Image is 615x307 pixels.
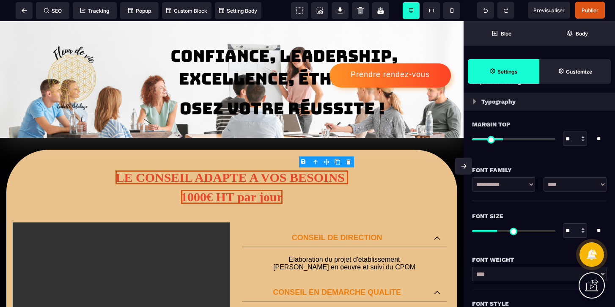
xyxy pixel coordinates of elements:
[501,30,511,37] strong: Bloc
[80,8,109,14] span: Tracking
[481,96,516,107] p: Typography
[166,8,207,14] span: Custom Block
[528,2,570,19] span: Preview
[219,8,257,14] span: Setting Body
[533,7,565,14] span: Previsualiser
[566,69,592,75] strong: Customize
[576,30,588,37] strong: Body
[291,2,308,19] span: View components
[497,69,518,75] strong: Settings
[311,2,328,19] span: Screenshot
[472,165,607,175] div: Font Family
[472,211,503,221] span: Font Size
[468,59,539,84] span: Settings
[128,8,151,14] span: Popup
[473,99,476,104] img: loading
[539,21,615,46] span: Open Layer Manager
[248,212,426,221] p: CONSEIL DE DIRECTION
[472,119,511,129] span: Margin Top
[472,255,607,265] div: Font Weight
[115,149,348,183] b: LE CONSEIL ADAPTE A VOS BESOINS 1000€ HT par jour
[329,42,451,66] button: Prendre rendez-vous
[248,267,426,276] p: CONSEIL EN DEMARCHE QUALITE
[464,21,539,46] span: Open Blocks
[44,8,62,14] span: SEO
[539,59,611,84] span: Open Style Manager
[582,7,599,14] span: Publier
[250,235,438,250] p: Elaboration du projet d'établissement [PERSON_NAME] en oeuvre et suivi du CPOM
